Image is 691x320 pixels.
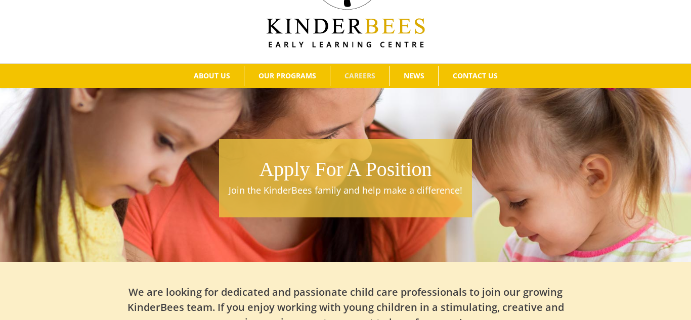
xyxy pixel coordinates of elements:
span: CAREERS [344,72,375,79]
span: NEWS [404,72,424,79]
h1: Apply For A Position [224,155,467,184]
a: ABOUT US [180,66,244,86]
span: OUR PROGRAMS [258,72,316,79]
a: NEWS [390,66,438,86]
span: CONTACT US [453,72,498,79]
a: CAREERS [330,66,389,86]
a: OUR PROGRAMS [244,66,330,86]
span: ABOUT US [194,72,230,79]
nav: Main Menu [15,64,676,88]
p: Join the KinderBees family and help make a difference! [224,184,467,197]
a: CONTACT US [439,66,511,86]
